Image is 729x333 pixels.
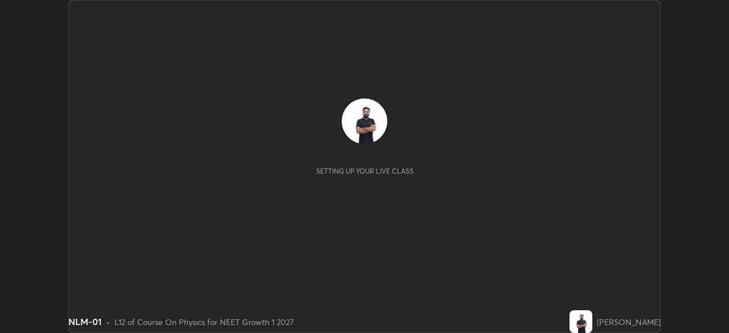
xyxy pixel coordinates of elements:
[316,167,413,175] div: Setting up your live class
[342,98,387,144] img: 24f6a8b3a2b944efa78c3a5ea683d6ae.jpg
[68,315,101,328] div: NLM-01
[114,316,294,328] div: L12 of Course On Physics for NEET Growth 1 2027
[106,316,110,328] div: •
[570,310,592,333] img: 24f6a8b3a2b944efa78c3a5ea683d6ae.jpg
[597,316,661,328] div: [PERSON_NAME]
